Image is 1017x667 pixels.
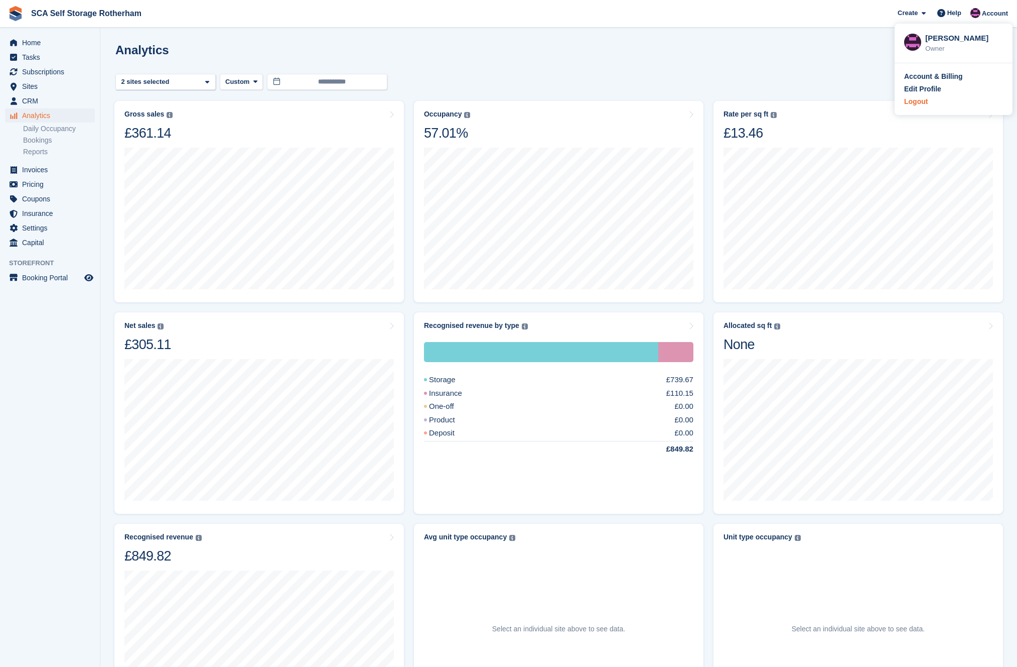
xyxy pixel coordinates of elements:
[642,443,693,455] div: £849.82
[158,323,164,329] img: icon-info-grey-7440780725fd019a000dd9b08b2336e03edf1995a4989e88bcd33f0948082b44.svg
[124,547,202,565] div: £849.82
[23,147,95,157] a: Reports
[22,108,82,123] span: Analytics
[5,236,95,250] a: menu
[5,206,95,220] a: menu
[9,258,100,268] span: Storefront
[124,321,155,330] div: Net sales
[5,163,95,177] a: menu
[509,535,515,541] img: icon-info-grey-7440780725fd019a000dd9b08b2336e03edf1995a4989e88bcd33f0948082b44.svg
[424,414,479,426] div: Product
[22,163,82,177] span: Invoices
[124,336,171,353] div: £305.11
[83,272,95,284] a: Preview store
[723,533,792,541] div: Unit type occupancy
[22,36,82,50] span: Home
[723,336,780,353] div: None
[904,71,963,82] div: Account & Billing
[674,401,693,412] div: £0.00
[5,271,95,285] a: menu
[723,110,768,119] div: Rate per sq ft
[658,342,693,362] div: Insurance
[23,136,95,145] a: Bookings
[424,321,519,330] div: Recognised revenue by type
[925,44,1003,54] div: Owner
[5,177,95,191] a: menu
[5,65,95,79] a: menu
[22,271,82,285] span: Booking Portal
[424,388,486,399] div: Insurance
[22,65,82,79] span: Subscriptions
[22,94,82,108] span: CRM
[5,94,95,108] a: menu
[196,535,202,541] img: icon-info-grey-7440780725fd019a000dd9b08b2336e03edf1995a4989e88bcd33f0948082b44.svg
[22,192,82,206] span: Coupons
[124,125,173,142] div: £361.14
[424,342,658,362] div: Storage
[424,125,470,142] div: 57.01%
[5,221,95,235] a: menu
[898,8,918,18] span: Create
[970,8,980,18] img: Dale Chapman
[982,9,1008,19] span: Account
[22,177,82,191] span: Pricing
[124,533,193,541] div: Recognised revenue
[464,112,470,118] img: icon-info-grey-7440780725fd019a000dd9b08b2336e03edf1995a4989e88bcd33f0948082b44.svg
[904,34,921,51] img: Dale Chapman
[22,50,82,64] span: Tasks
[904,96,1003,107] a: Logout
[167,112,173,118] img: icon-info-grey-7440780725fd019a000dd9b08b2336e03edf1995a4989e88bcd33f0948082b44.svg
[115,43,169,57] h2: Analytics
[22,206,82,220] span: Insurance
[27,5,146,22] a: SCA Self Storage Rotherham
[795,535,801,541] img: icon-info-grey-7440780725fd019a000dd9b08b2336e03edf1995a4989e88bcd33f0948082b44.svg
[220,74,263,90] button: Custom
[674,414,693,426] div: £0.00
[771,112,777,118] img: icon-info-grey-7440780725fd019a000dd9b08b2336e03edf1995a4989e88bcd33f0948082b44.svg
[774,323,780,329] img: icon-info-grey-7440780725fd019a000dd9b08b2336e03edf1995a4989e88bcd33f0948082b44.svg
[925,33,1003,42] div: [PERSON_NAME]
[424,427,479,439] div: Deposit
[947,8,961,18] span: Help
[22,236,82,250] span: Capital
[723,321,772,330] div: Allocated sq ft
[23,124,95,134] a: Daily Occupancy
[124,110,164,119] div: Gross sales
[8,6,23,21] img: stora-icon-8386f47178a22dfd0bd8f6a31ec36ba5ce8667c1dd55bd0f319d3a0aa187defe.svg
[674,427,693,439] div: £0.00
[5,192,95,206] a: menu
[424,401,478,412] div: One-off
[5,50,95,64] a: menu
[424,110,462,119] div: Occupancy
[904,84,1003,94] a: Edit Profile
[522,323,528,329] img: icon-info-grey-7440780725fd019a000dd9b08b2336e03edf1995a4989e88bcd33f0948082b44.svg
[5,108,95,123] a: menu
[5,79,95,93] a: menu
[5,36,95,50] a: menu
[492,624,625,634] p: Select an individual site above to see data.
[225,77,249,87] span: Custom
[904,71,1003,82] a: Account & Billing
[666,388,693,399] div: £110.15
[792,624,925,634] p: Select an individual site above to see data.
[424,533,507,541] div: Avg unit type occupancy
[904,96,928,107] div: Logout
[22,221,82,235] span: Settings
[22,79,82,93] span: Sites
[119,77,173,87] div: 2 sites selected
[904,84,941,94] div: Edit Profile
[666,374,693,386] div: £739.67
[723,125,777,142] div: £13.46
[424,374,480,386] div: Storage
